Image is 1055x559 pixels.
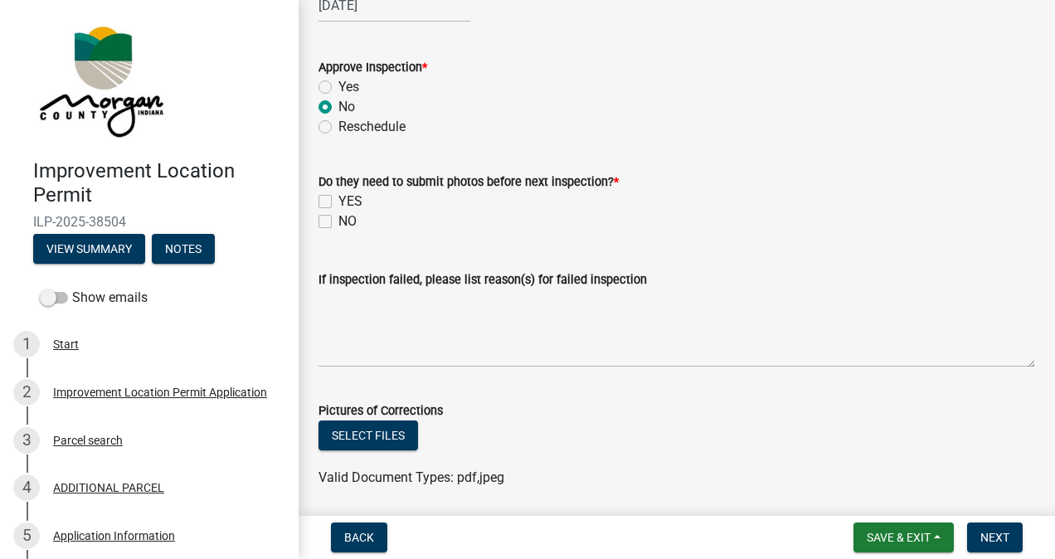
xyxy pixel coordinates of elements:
div: 1 [13,331,40,357]
label: No [338,97,355,117]
button: Save & Exit [853,523,954,552]
span: Next [980,531,1009,544]
button: Back [331,523,387,552]
button: Select files [318,420,418,450]
div: ADDITIONAL PARCEL [53,482,164,493]
div: Application Information [53,530,175,542]
span: Valid Document Types: pdf,jpeg [318,469,504,485]
button: Notes [152,234,215,264]
span: ILP-2025-38504 [33,214,265,230]
span: Save & Exit [867,531,931,544]
label: Reschedule [338,117,406,137]
label: If inspection failed, please list reason(s) for failed inspection [318,275,647,286]
div: 4 [13,474,40,501]
wm-modal-confirm: Summary [33,243,145,256]
span: Back [344,531,374,544]
label: Pictures of Corrections [318,406,443,417]
label: NO [338,211,357,231]
div: 2 [13,379,40,406]
label: Yes [338,77,359,97]
label: Show emails [40,288,148,308]
h4: Improvement Location Permit [33,159,285,207]
label: Approve Inspection [318,62,427,74]
div: 5 [13,523,40,549]
button: View Summary [33,234,145,264]
div: 3 [13,427,40,454]
div: Improvement Location Permit Application [53,386,267,398]
label: Do they need to submit photos before next inspection? [318,177,619,188]
div: Parcel search [53,435,123,446]
button: Next [967,523,1023,552]
wm-modal-confirm: Notes [152,243,215,256]
img: Morgan County, Indiana [33,17,167,142]
div: Start [53,338,79,350]
label: YES [338,192,362,211]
